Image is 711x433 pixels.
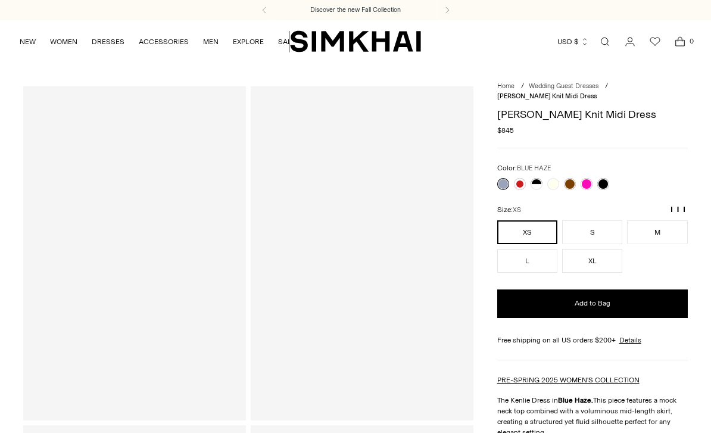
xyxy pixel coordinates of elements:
button: M [627,220,687,244]
a: Wedding Guest Dresses [529,82,598,90]
span: [PERSON_NAME] Knit Midi Dress [497,92,597,100]
a: Kenlie Taffeta Knit Midi Dress [23,86,246,420]
nav: breadcrumbs [497,82,688,101]
button: XL [562,249,622,273]
a: NEW [20,29,36,55]
a: Kenlie Taffeta Knit Midi Dress [251,86,473,420]
label: Color: [497,163,551,174]
span: XS [513,206,521,214]
a: PRE-SPRING 2025 WOMEN'S COLLECTION [497,376,640,384]
label: Size: [497,204,521,216]
a: Discover the new Fall Collection [310,5,401,15]
h1: [PERSON_NAME] Knit Midi Dress [497,109,688,120]
a: Wishlist [643,30,667,54]
a: Open cart modal [668,30,692,54]
a: Go to the account page [618,30,642,54]
a: Details [619,335,641,345]
a: Open search modal [593,30,617,54]
a: Home [497,82,514,90]
span: BLUE HAZE [517,164,551,172]
a: SIMKHAI [290,30,421,53]
span: 0 [686,36,697,46]
div: Free shipping on all US orders $200+ [497,335,688,345]
button: USD $ [557,29,589,55]
a: ACCESSORIES [139,29,189,55]
button: Add to Bag [497,289,688,318]
button: S [562,220,622,244]
div: / [605,82,608,92]
strong: Blue Haze. [558,396,593,404]
span: $845 [497,125,514,136]
a: EXPLORE [233,29,264,55]
button: L [497,249,557,273]
button: XS [497,220,557,244]
a: MEN [203,29,219,55]
div: / [521,82,524,92]
a: WOMEN [50,29,77,55]
a: SALE [278,29,296,55]
span: Add to Bag [575,298,610,309]
a: DRESSES [92,29,124,55]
